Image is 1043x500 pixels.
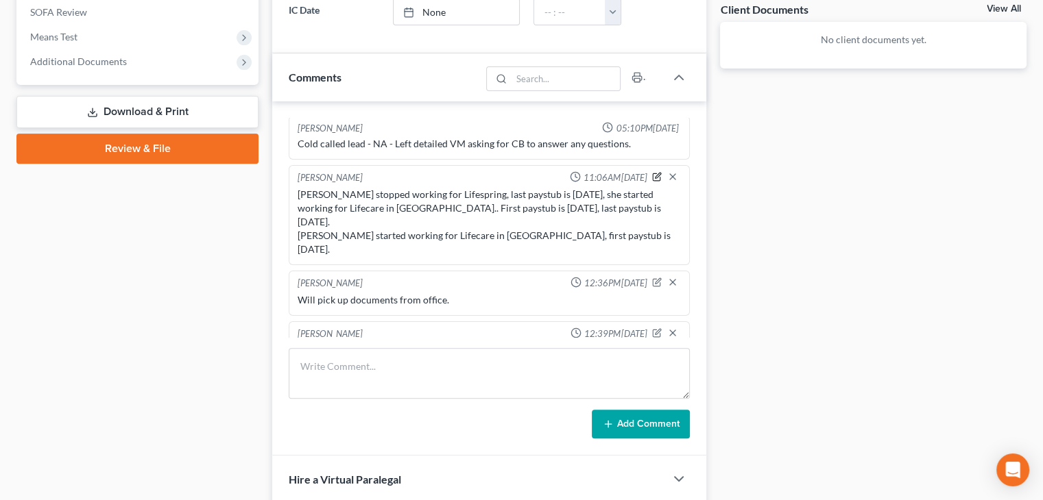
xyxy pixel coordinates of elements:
div: [PERSON_NAME] [298,122,363,135]
button: Add Comment [592,410,690,438]
span: SOFA Review [30,6,87,18]
span: 12:39PM[DATE] [584,327,647,340]
input: Search... [512,67,621,90]
span: 11:06AM[DATE] [584,171,647,184]
span: Comments [289,71,341,84]
p: No client documents yet. [731,33,1016,47]
div: Open Intercom Messenger [996,453,1029,486]
div: Will pick up documents from office. [298,293,681,307]
a: Review & File [16,134,259,164]
a: View All [987,4,1021,14]
span: Means Test [30,31,77,42]
div: [PERSON_NAME] [298,171,363,185]
span: Additional Documents [30,55,127,67]
span: 05:10PM[DATE] [616,122,678,135]
span: Hire a Virtual Paralegal [289,473,401,486]
div: [PERSON_NAME] stopped working for Lifespring, last paystub is [DATE], she started working for Lif... [298,188,681,256]
a: Download & Print [16,96,259,128]
div: [PERSON_NAME] [298,277,363,290]
div: Cold called lead - NA - Left detailed VM asking for CB to answer any questions. [298,137,681,151]
div: [PERSON_NAME] [298,327,363,341]
div: Client Documents [720,2,808,16]
span: 12:36PM[DATE] [584,277,647,290]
